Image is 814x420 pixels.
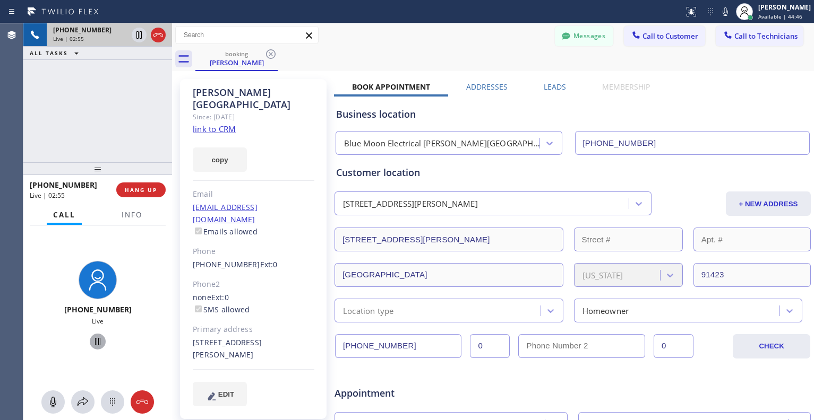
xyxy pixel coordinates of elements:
[131,390,154,414] button: Hang up
[90,334,106,349] button: Hold Customer
[193,147,247,172] button: copy
[642,31,698,41] span: Call to Customer
[193,278,314,291] div: Phone2
[336,107,809,121] div: Business location
[193,259,260,269] a: [PHONE_NUMBER]
[195,305,202,312] input: SMS allowed
[555,26,613,46] button: Messages
[693,263,811,287] input: ZIP
[132,28,147,42] button: Hold Customer
[193,382,247,406] button: EDIT
[211,292,229,302] span: Ext: 0
[193,226,258,237] label: Emails allowed
[116,182,166,197] button: HANG UP
[624,26,705,46] button: Call to Customer
[344,137,541,150] div: Blue Moon Electrical [PERSON_NAME][GEOGRAPHIC_DATA]
[30,49,68,57] span: ALL TASKS
[758,13,802,20] span: Available | 44:46
[47,205,82,225] button: Call
[582,304,629,317] div: Homeowner
[602,82,650,92] label: Membership
[193,86,314,111] div: [PERSON_NAME] [GEOGRAPHIC_DATA]
[518,334,645,358] input: Phone Number 2
[41,390,65,414] button: Mute
[92,317,104,326] span: Live
[716,26,803,46] button: Call to Technicians
[352,82,430,92] label: Book Appointment
[122,210,142,220] span: Info
[470,334,510,358] input: Ext.
[734,31,798,41] span: Call to Technicians
[195,227,202,234] input: Emails allowed
[193,202,258,224] a: [EMAIL_ADDRESS][DOMAIN_NAME]
[115,205,149,225] button: Info
[218,390,234,398] span: EDIT
[544,82,566,92] label: Leads
[575,131,810,155] input: Phone Number
[23,47,89,59] button: ALL TASKS
[726,191,811,216] button: + NEW ADDRESS
[335,263,563,287] input: City
[30,191,65,200] span: Live | 02:55
[176,27,318,43] input: Search
[718,4,733,19] button: Mute
[53,210,75,220] span: Call
[260,259,278,269] span: Ext: 0
[196,47,277,70] div: Dennis Genova
[758,3,811,12] div: [PERSON_NAME]
[151,28,166,42] button: Hang up
[574,227,683,251] input: Street #
[654,334,693,358] input: Ext. 2
[336,165,809,180] div: Customer location
[466,82,508,92] label: Addresses
[193,304,250,314] label: SMS allowed
[193,323,314,336] div: Primary address
[335,334,461,358] input: Phone Number
[64,304,132,314] span: [PHONE_NUMBER]
[343,198,478,210] div: [STREET_ADDRESS][PERSON_NAME]
[335,386,492,400] span: Appointment
[196,58,277,67] div: [PERSON_NAME]
[335,227,563,251] input: Address
[193,292,314,316] div: none
[193,124,236,134] a: link to CRM
[693,227,811,251] input: Apt. #
[53,35,84,42] span: Live | 02:55
[196,50,277,58] div: booking
[125,186,157,194] span: HANG UP
[53,25,112,34] span: [PHONE_NUMBER]
[101,390,124,414] button: Open dialpad
[30,180,97,190] span: [PHONE_NUMBER]
[193,246,314,258] div: Phone
[71,390,95,414] button: Open directory
[193,337,314,361] div: [STREET_ADDRESS][PERSON_NAME]
[733,334,810,358] button: CHECK
[193,188,314,200] div: Email
[193,111,314,123] div: Since: [DATE]
[343,304,394,317] div: Location type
